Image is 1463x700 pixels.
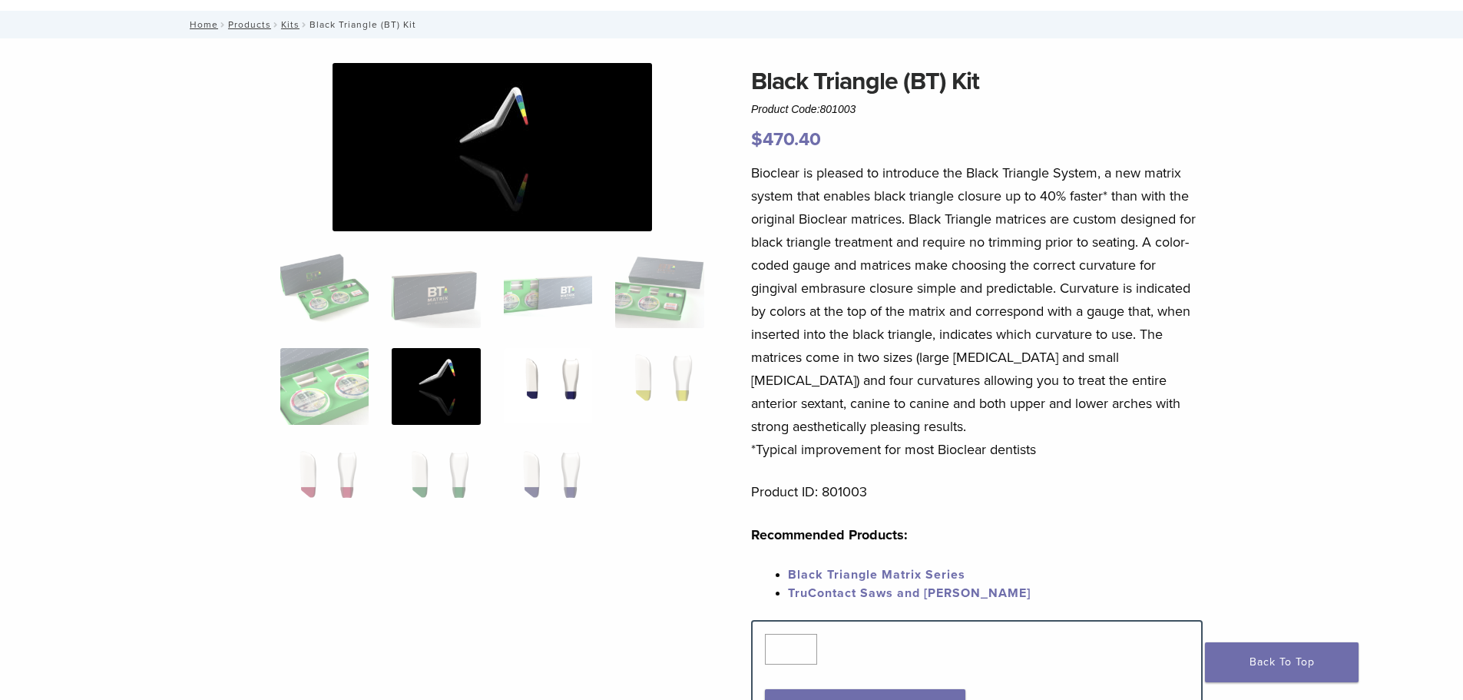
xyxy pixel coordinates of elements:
[788,567,965,582] a: Black Triangle Matrix Series
[281,19,300,30] a: Kits
[392,348,480,425] img: Black Triangle (BT) Kit - Image 6
[504,251,592,328] img: Black Triangle (BT) Kit - Image 3
[280,251,369,328] img: Intro-Black-Triangle-Kit-6-Copy-e1548792917662-324x324.jpg
[751,526,908,543] strong: Recommended Products:
[504,348,592,425] img: Black Triangle (BT) Kit - Image 7
[333,63,652,231] img: Black Triangle (BT) Kit - Image 6
[271,21,281,28] span: /
[300,21,309,28] span: /
[751,103,856,115] span: Product Code:
[751,480,1203,503] p: Product ID: 801003
[751,128,763,151] span: $
[392,251,480,328] img: Black Triangle (BT) Kit - Image 2
[218,21,228,28] span: /
[280,348,369,425] img: Black Triangle (BT) Kit - Image 5
[1205,642,1359,682] a: Back To Top
[751,128,821,151] bdi: 470.40
[820,103,856,115] span: 801003
[392,445,480,522] img: Black Triangle (BT) Kit - Image 10
[751,161,1203,461] p: Bioclear is pleased to introduce the Black Triangle System, a new matrix system that enables blac...
[228,19,271,30] a: Products
[185,19,218,30] a: Home
[615,348,703,425] img: Black Triangle (BT) Kit - Image 8
[504,445,592,522] img: Black Triangle (BT) Kit - Image 11
[280,445,369,522] img: Black Triangle (BT) Kit - Image 9
[179,11,1285,38] nav: Black Triangle (BT) Kit
[615,251,703,328] img: Black Triangle (BT) Kit - Image 4
[751,63,1203,100] h1: Black Triangle (BT) Kit
[788,586,1031,601] a: TruContact Saws and [PERSON_NAME]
